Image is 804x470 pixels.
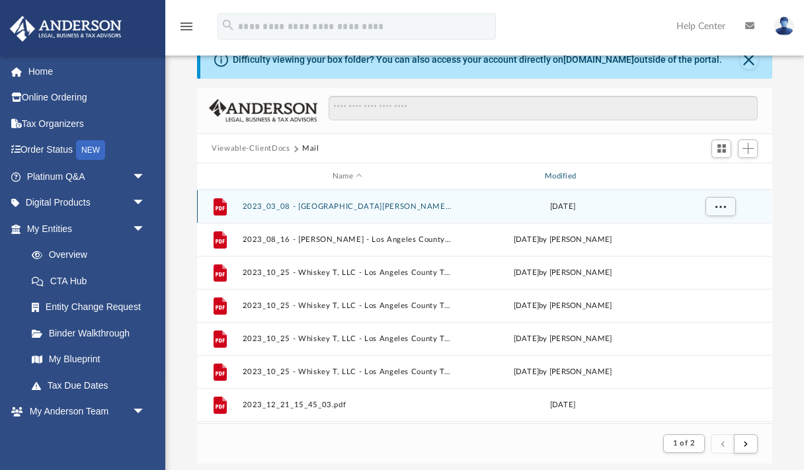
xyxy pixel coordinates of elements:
div: [DATE] [458,399,668,411]
div: NEW [76,140,105,160]
img: User Pic [774,17,794,36]
a: menu [179,25,194,34]
i: menu [179,19,194,34]
div: id [674,171,766,182]
a: My Blueprint [19,346,159,373]
button: Mail [302,143,319,155]
button: Switch to Grid View [711,139,731,158]
button: 2023_08_16 - [PERSON_NAME] - Los Angeles County Development Authority.pdf [243,235,452,244]
span: arrow_drop_down [132,190,159,217]
i: search [221,18,235,32]
div: [DATE] [458,201,668,213]
img: Anderson Advisors Platinum Portal [6,16,126,42]
a: My Anderson Team [19,424,152,451]
button: Viewable-ClientDocs [212,143,290,155]
button: 2023_10_25 - Whiskey T, LLC - Los Angeles County Treasurer (2).pdf [243,301,452,310]
button: 2023_10_25 - Whiskey T, LLC - Los Angeles County Treasurer (3).pdf [243,334,452,343]
a: Online Ordering [9,85,165,111]
div: [DATE] by [PERSON_NAME] [458,267,668,279]
a: Platinum Q&Aarrow_drop_down [9,163,165,190]
button: 2023_10_25 - Whiskey T, LLC - Los Angeles County Treasurer (1).pdf [243,268,452,277]
div: Modified [458,171,668,182]
span: arrow_drop_down [132,163,159,190]
div: [DATE] by [PERSON_NAME] [458,366,668,378]
div: grid [197,190,772,423]
span: arrow_drop_down [132,399,159,426]
a: CTA Hub [19,268,165,294]
button: 2023_10_25 - Whiskey T, LLC - Los Angeles County Treasurer (4).pdf [243,368,452,376]
button: 1 of 2 [663,434,705,453]
a: Binder Walkthrough [19,320,165,346]
button: Add [738,139,758,158]
a: Order StatusNEW [9,137,165,164]
div: [DATE] by [PERSON_NAME] [458,300,668,312]
a: Tax Due Dates [19,372,165,399]
button: More options [705,197,736,217]
a: [DOMAIN_NAME] [563,54,634,65]
span: arrow_drop_down [132,215,159,243]
div: Difficulty viewing your box folder? You can also access your account directly on outside of the p... [233,53,722,67]
div: Name [242,171,452,182]
a: Tax Organizers [9,110,165,137]
div: id [203,171,236,182]
button: 2023_03_08 - [GEOGRAPHIC_DATA][PERSON_NAME] - Los Angleles County Development Authority.pdf [243,202,452,211]
div: [DATE] by [PERSON_NAME] [458,333,668,345]
a: My Entitiesarrow_drop_down [9,215,165,242]
a: My Anderson Teamarrow_drop_down [9,399,159,425]
a: Overview [19,242,165,268]
button: Close [740,51,758,69]
button: 2023_12_21_15_45_03.pdf [243,401,452,409]
div: [DATE] by [PERSON_NAME] [458,234,668,246]
a: Entity Change Request [19,294,165,321]
a: Digital Productsarrow_drop_down [9,190,165,216]
input: Search files and folders [329,96,758,121]
a: Home [9,58,165,85]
